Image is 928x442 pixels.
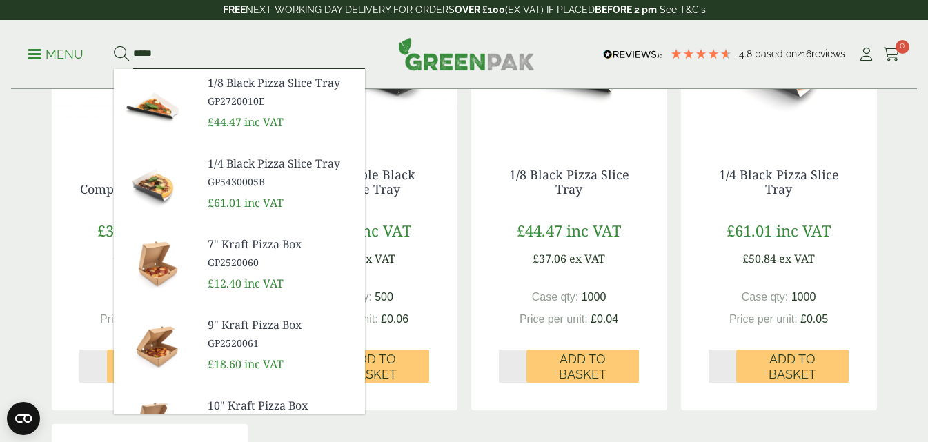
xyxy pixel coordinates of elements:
[114,150,197,216] img: GP5430005B
[883,44,900,65] a: 0
[569,251,605,266] span: ex VAT
[244,276,284,291] span: inc VAT
[455,4,505,15] strong: OVER £100
[208,397,354,431] a: 10" Kraft Pizza Box
[520,313,588,325] span: Price per unit:
[791,291,816,303] span: 1000
[208,255,354,270] span: GP2520060
[670,48,732,60] div: 4.79 Stars
[727,220,772,241] span: £61.01
[533,251,566,266] span: £37.06
[208,317,354,350] a: 9" Kraft Pizza Box GP2520061
[244,356,284,372] span: inc VAT
[779,251,815,266] span: ex VAT
[114,311,197,377] img: GP2520061
[208,114,241,130] span: £44.47
[114,69,197,135] img: GP2720010E
[742,251,776,266] span: £50.84
[746,352,839,381] span: Add to Basket
[739,48,755,59] span: 4.8
[208,317,354,333] span: 9" Kraft Pizza Box
[381,313,408,325] span: £0.06
[114,230,197,297] img: GP2520060
[80,166,219,198] a: Large Black Compostable Meal Tray
[28,46,83,60] a: Menu
[28,46,83,63] p: Menu
[223,4,246,15] strong: FREE
[566,220,621,241] span: inc VAT
[107,350,219,383] button: Add to Basket
[208,236,354,252] span: 7" Kraft Pizza Box
[603,50,663,59] img: REVIEWS.io
[208,155,354,172] span: 1/4 Black Pizza Slice Tray
[729,313,798,325] span: Price per unit:
[208,155,354,189] a: 1/4 Black Pizza Slice Tray GP5430005B
[359,251,395,266] span: ex VAT
[509,166,629,198] a: 1/8 Black Pizza Slice Tray
[208,397,354,414] span: 10" Kraft Pizza Box
[719,166,839,198] a: 1/4 Black Pizza Slice Tray
[208,276,241,291] span: £12.40
[742,291,789,303] span: Case qty:
[398,37,535,70] img: GreenPak Supplies
[208,236,354,270] a: 7" Kraft Pizza Box GP2520060
[208,356,241,372] span: £18.60
[375,291,393,303] span: 500
[97,220,143,241] span: £38.88
[800,313,828,325] span: £0.05
[797,48,811,59] span: 216
[100,313,168,325] span: Price per unit:
[591,313,618,325] span: £0.04
[536,352,629,381] span: Add to Basket
[208,174,354,189] span: GP5430005B
[208,94,354,108] span: GP2720010E
[526,350,639,383] button: Add to Basket
[357,220,411,241] span: inc VAT
[326,352,419,381] span: Add to Basket
[208,336,354,350] span: GP2520061
[7,402,40,435] button: Open CMP widget
[244,114,284,130] span: inc VAT
[317,350,429,383] button: Add to Basket
[883,48,900,61] i: Cart
[208,195,241,210] span: £61.01
[811,48,845,59] span: reviews
[113,251,147,266] span: £32.40
[208,74,354,91] span: 1/8 Black Pizza Slice Tray
[208,74,354,108] a: 1/8 Black Pizza Slice Tray GP2720010E
[517,220,562,241] span: £44.47
[736,350,849,383] button: Add to Basket
[755,48,797,59] span: Based on
[532,291,579,303] span: Case qty:
[244,195,284,210] span: inc VAT
[595,4,657,15] strong: BEFORE 2 pm
[582,291,606,303] span: 1000
[776,220,831,241] span: inc VAT
[660,4,706,15] a: See T&C's
[896,40,909,54] span: 0
[858,48,875,61] i: My Account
